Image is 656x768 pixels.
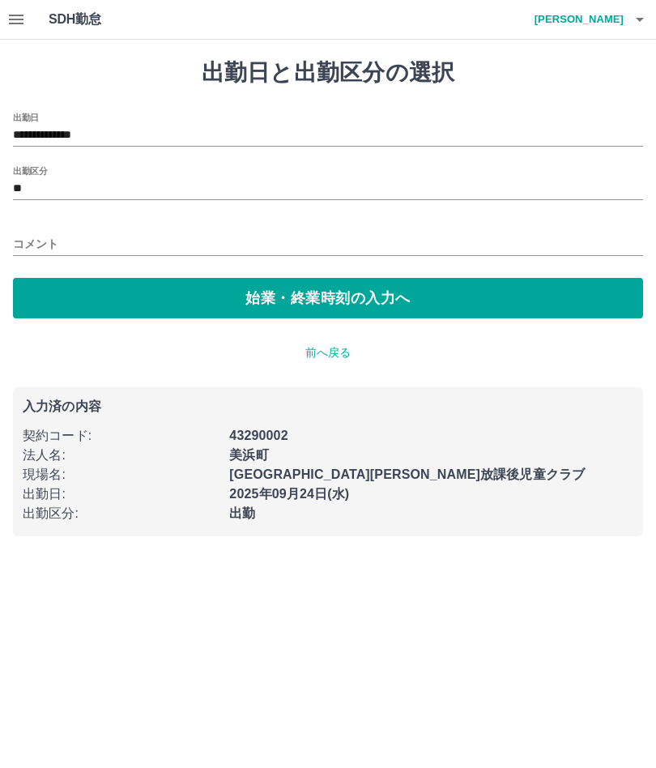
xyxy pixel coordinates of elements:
[229,429,288,442] b: 43290002
[13,164,47,177] label: 出勤区分
[229,448,268,462] b: 美浜町
[229,506,255,520] b: 出勤
[23,446,219,465] p: 法人名 :
[23,484,219,504] p: 出勤日 :
[229,487,349,501] b: 2025年09月24日(水)
[13,344,643,361] p: 前へ戻る
[23,465,219,484] p: 現場名 :
[13,278,643,318] button: 始業・終業時刻の入力へ
[13,59,643,87] h1: 出勤日と出勤区分の選択
[13,111,39,123] label: 出勤日
[23,400,633,413] p: 入力済の内容
[229,467,585,481] b: [GEOGRAPHIC_DATA][PERSON_NAME]放課後児童クラブ
[23,504,219,523] p: 出勤区分 :
[23,426,219,446] p: 契約コード :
